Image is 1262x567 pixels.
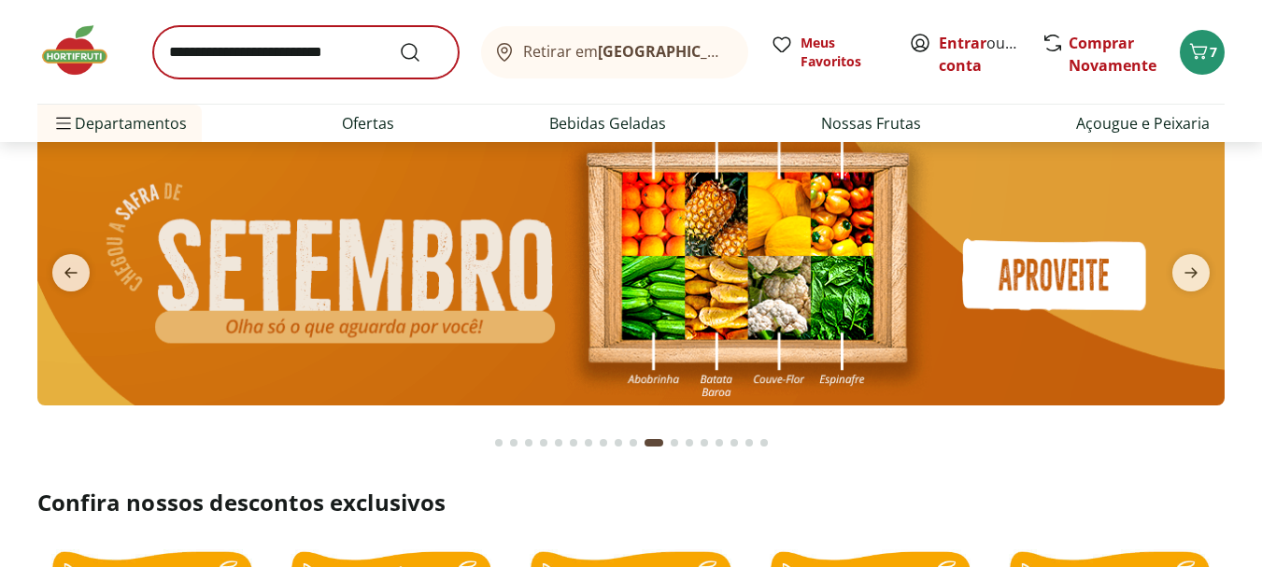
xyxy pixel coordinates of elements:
button: Go to page 13 from fs-carousel [682,420,697,465]
a: Açougue e Peixaria [1076,112,1210,135]
button: Menu [52,101,75,146]
a: Criar conta [939,33,1042,76]
button: Go to page 7 from fs-carousel [581,420,596,465]
span: 7 [1210,43,1217,61]
button: Retirar em[GEOGRAPHIC_DATA]/[GEOGRAPHIC_DATA] [481,26,748,78]
button: Go to page 10 from fs-carousel [626,420,641,465]
button: Go to page 9 from fs-carousel [611,420,626,465]
span: Meus Favoritos [801,34,886,71]
button: Go to page 12 from fs-carousel [667,420,682,465]
img: SAFRA [37,118,1225,405]
button: Carrinho [1180,30,1225,75]
button: Go to page 8 from fs-carousel [596,420,611,465]
button: Go to page 4 from fs-carousel [536,420,551,465]
button: Go to page 18 from fs-carousel [757,420,772,465]
button: Go to page 5 from fs-carousel [551,420,566,465]
h2: Confira nossos descontos exclusivos [37,488,1225,517]
a: Bebidas Geladas [549,112,666,135]
a: Comprar Novamente [1069,33,1156,76]
img: Hortifruti [37,22,131,78]
a: Meus Favoritos [771,34,886,71]
button: next [1157,254,1225,291]
button: Current page from fs-carousel [641,420,667,465]
b: [GEOGRAPHIC_DATA]/[GEOGRAPHIC_DATA] [598,41,913,62]
button: Submit Search [399,41,444,64]
button: Go to page 2 from fs-carousel [506,420,521,465]
button: Go to page 1 from fs-carousel [491,420,506,465]
button: Go to page 17 from fs-carousel [742,420,757,465]
button: Go to page 15 from fs-carousel [712,420,727,465]
button: Go to page 3 from fs-carousel [521,420,536,465]
a: Nossas Frutas [821,112,921,135]
a: Ofertas [342,112,394,135]
span: ou [939,32,1022,77]
input: search [153,26,459,78]
span: Retirar em [523,43,730,60]
button: Go to page 14 from fs-carousel [697,420,712,465]
a: Entrar [939,33,986,53]
button: Go to page 16 from fs-carousel [727,420,742,465]
span: Departamentos [52,101,187,146]
button: Go to page 6 from fs-carousel [566,420,581,465]
button: previous [37,254,105,291]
